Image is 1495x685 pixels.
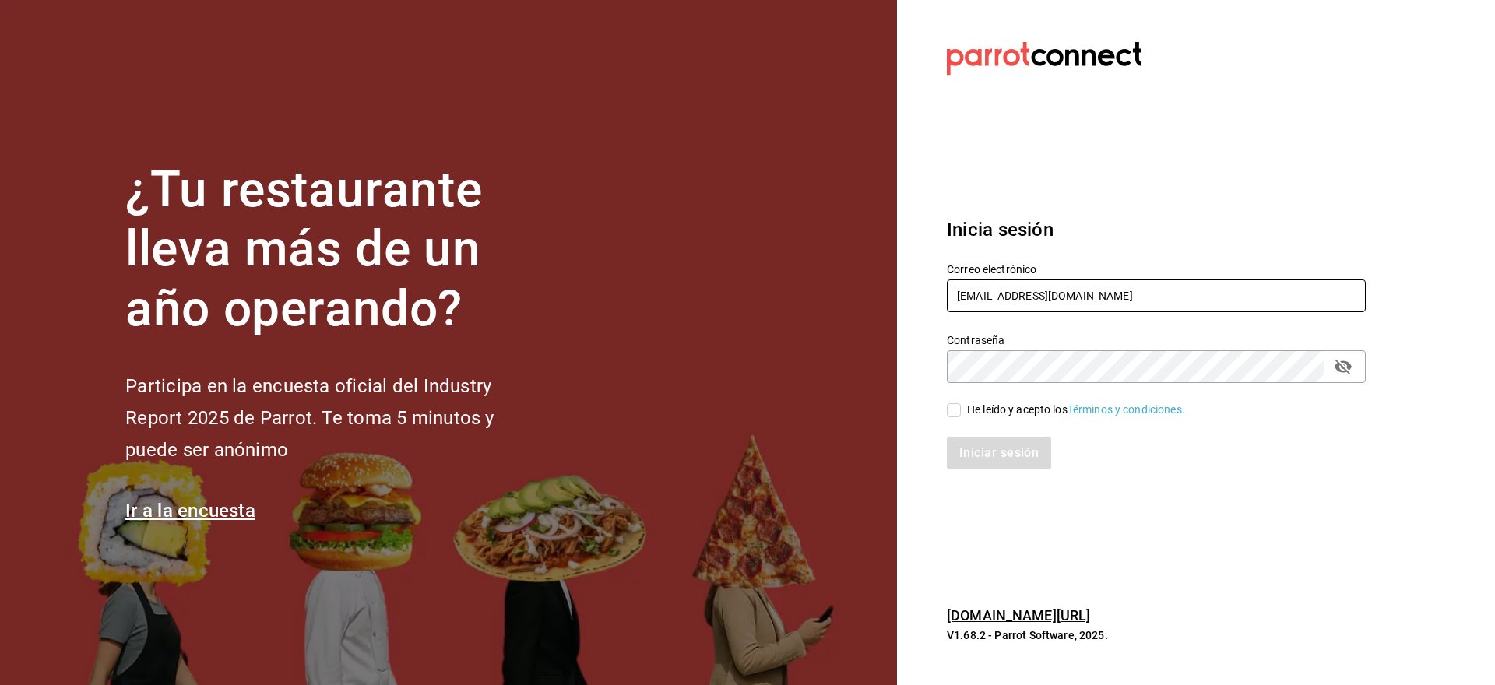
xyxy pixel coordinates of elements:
[1068,403,1185,416] a: Términos y condiciones.
[967,402,1185,418] div: He leído y acepto los
[125,371,546,465] h2: Participa en la encuesta oficial del Industry Report 2025 de Parrot. Te toma 5 minutos y puede se...
[947,216,1366,244] h3: Inicia sesión
[947,627,1366,643] p: V1.68.2 - Parrot Software, 2025.
[125,500,255,522] a: Ir a la encuesta
[947,607,1090,624] a: [DOMAIN_NAME][URL]
[947,279,1366,312] input: Ingresa tu correo electrónico
[1330,353,1356,380] button: passwordField
[125,160,546,339] h1: ¿Tu restaurante lleva más de un año operando?
[947,263,1366,274] label: Correo electrónico
[947,334,1366,345] label: Contraseña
